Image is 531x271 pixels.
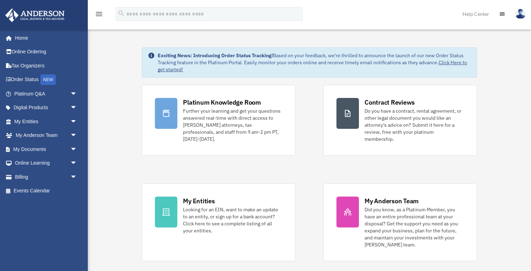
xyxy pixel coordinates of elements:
i: search [117,9,125,17]
i: menu [95,10,103,18]
div: Platinum Knowledge Room [183,98,261,107]
a: My Entities Looking for an EIN, want to make an update to an entity, or sign up for a bank accoun... [142,184,295,261]
div: NEW [40,74,56,85]
span: arrow_drop_down [70,114,84,129]
img: User Pic [515,9,526,19]
div: Looking for an EIN, want to make an update to an entity, or sign up for a bank account? Click her... [183,206,282,234]
div: Contract Reviews [365,98,415,107]
div: Did you know, as a Platinum Member, you have an entire professional team at your disposal? Get th... [365,206,464,248]
img: Anderson Advisors Platinum Portal [3,8,67,22]
span: arrow_drop_down [70,87,84,101]
a: Billingarrow_drop_down [5,170,88,184]
a: Contract Reviews Do you have a contract, rental agreement, or other legal document you would like... [323,85,477,156]
a: Online Ordering [5,45,88,59]
span: arrow_drop_down [70,170,84,184]
div: Do you have a contract, rental agreement, or other legal document you would like an attorney's ad... [365,107,464,143]
a: Click Here to get started! [158,59,467,73]
a: Digital Productsarrow_drop_down [5,101,88,115]
div: My Entities [183,197,215,205]
span: arrow_drop_down [70,156,84,171]
a: Order StatusNEW [5,73,88,87]
div: Based on your feedback, we're thrilled to announce the launch of our new Order Status Tracking fe... [158,52,471,73]
a: Online Learningarrow_drop_down [5,156,88,170]
span: arrow_drop_down [70,101,84,115]
a: Home [5,31,84,45]
div: Further your learning and get your questions answered real-time with direct access to [PERSON_NAM... [183,107,282,143]
a: Platinum Knowledge Room Further your learning and get your questions answered real-time with dire... [142,85,295,156]
a: My Entitiesarrow_drop_down [5,114,88,128]
a: My Anderson Teamarrow_drop_down [5,128,88,143]
a: Platinum Q&Aarrow_drop_down [5,87,88,101]
a: My Anderson Team Did you know, as a Platinum Member, you have an entire professional team at your... [323,184,477,261]
div: My Anderson Team [365,197,419,205]
a: Events Calendar [5,184,88,198]
span: arrow_drop_down [70,128,84,143]
a: My Documentsarrow_drop_down [5,142,88,156]
a: Tax Organizers [5,59,88,73]
strong: Exciting News: Introducing Order Status Tracking! [158,52,273,59]
span: arrow_drop_down [70,142,84,157]
a: menu [95,12,103,18]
